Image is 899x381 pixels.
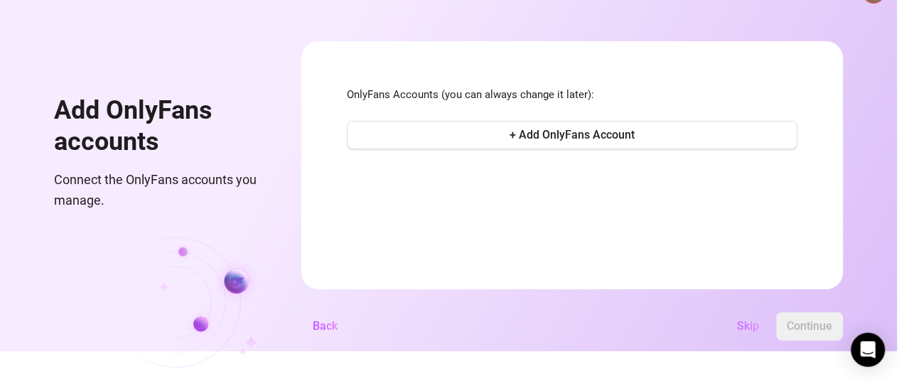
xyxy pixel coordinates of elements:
[347,121,797,149] button: + Add OnlyFans Account
[776,312,843,340] button: Continue
[510,128,635,141] span: + Add OnlyFans Account
[313,319,338,333] span: Back
[347,87,797,104] span: OnlyFans Accounts (you can always change it later):
[54,95,267,157] h1: Add OnlyFans accounts
[301,312,349,340] button: Back
[726,312,770,340] button: Skip
[851,333,885,367] div: Open Intercom Messenger
[54,170,267,210] span: Connect the OnlyFans accounts you manage.
[737,319,759,333] span: Skip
